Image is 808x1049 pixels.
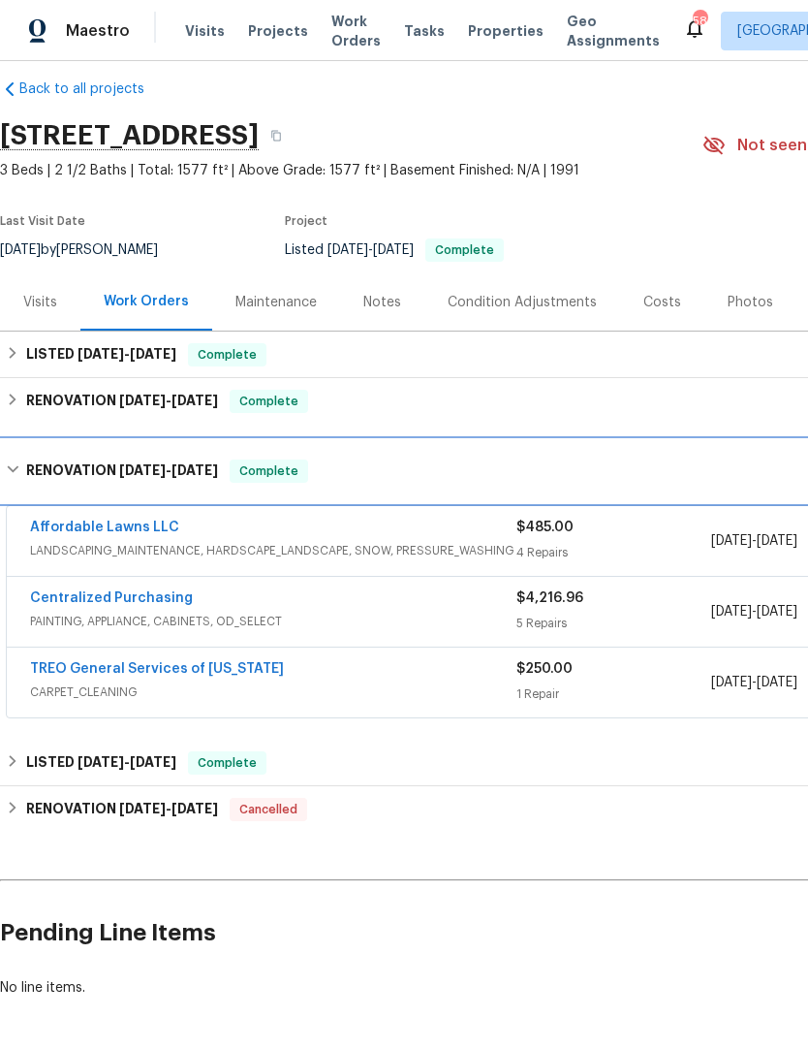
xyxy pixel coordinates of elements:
span: - [119,394,218,407]
button: Copy Address [259,118,294,153]
div: Photos [728,293,773,312]
span: - [711,531,797,551]
span: [DATE] [171,394,218,407]
div: 58 [693,12,706,31]
span: - [711,673,797,692]
span: Project [285,215,327,227]
span: - [78,755,176,769]
div: Notes [363,293,401,312]
div: 5 Repairs [516,614,711,633]
div: Work Orders [104,292,189,311]
span: [DATE] [327,243,368,257]
div: 1 Repair [516,684,711,704]
span: Listed [285,243,504,257]
span: - [78,347,176,361]
span: [DATE] [130,347,176,361]
span: [DATE] [171,802,218,815]
span: Properties [468,21,544,41]
span: - [711,602,797,621]
span: Projects [248,21,308,41]
a: Affordable Lawns LLC [30,521,179,534]
span: [DATE] [78,755,124,769]
span: Maestro [66,21,130,41]
span: [DATE] [757,676,797,689]
span: PAINTING, APPLIANCE, CABINETS, OD_SELECT [30,612,516,631]
div: Visits [23,293,57,312]
span: LANDSCAPING_MAINTENANCE, HARDSCAPE_LANDSCAPE, SNOW, PRESSURE_WASHING [30,541,516,560]
span: [DATE] [78,347,124,361]
span: [DATE] [119,463,166,477]
span: [DATE] [119,394,166,407]
span: Complete [232,461,306,481]
div: 4 Repairs [516,543,711,562]
span: Complete [190,345,264,365]
span: [DATE] [171,463,218,477]
span: [DATE] [757,605,797,619]
span: [DATE] [757,534,797,548]
span: Complete [190,753,264,773]
span: Work Orders [331,12,381,50]
span: Complete [427,244,502,256]
span: [DATE] [130,755,176,769]
span: [DATE] [119,802,166,815]
h6: RENOVATION [26,460,218,483]
a: Centralized Purchasing [30,591,193,605]
span: CARPET_CLEANING [30,683,516,702]
span: Cancelled [232,800,305,819]
span: [DATE] [711,676,752,689]
span: [DATE] [373,243,414,257]
span: $485.00 [516,521,574,534]
span: Visits [185,21,225,41]
span: [DATE] [711,605,752,619]
h6: RENOVATION [26,798,218,821]
h6: RENOVATION [26,390,218,413]
div: Condition Adjustments [448,293,597,312]
span: - [327,243,414,257]
span: Geo Assignments [567,12,660,50]
span: [DATE] [711,534,752,548]
a: TREO General Services of [US_STATE] [30,662,284,676]
div: Maintenance [235,293,317,312]
span: - [119,463,218,477]
h6: LISTED [26,751,176,775]
h6: LISTED [26,343,176,366]
span: $4,216.96 [516,591,583,605]
span: Complete [232,392,306,411]
div: Costs [643,293,681,312]
span: $250.00 [516,662,573,676]
span: - [119,802,218,815]
span: Tasks [404,24,445,38]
